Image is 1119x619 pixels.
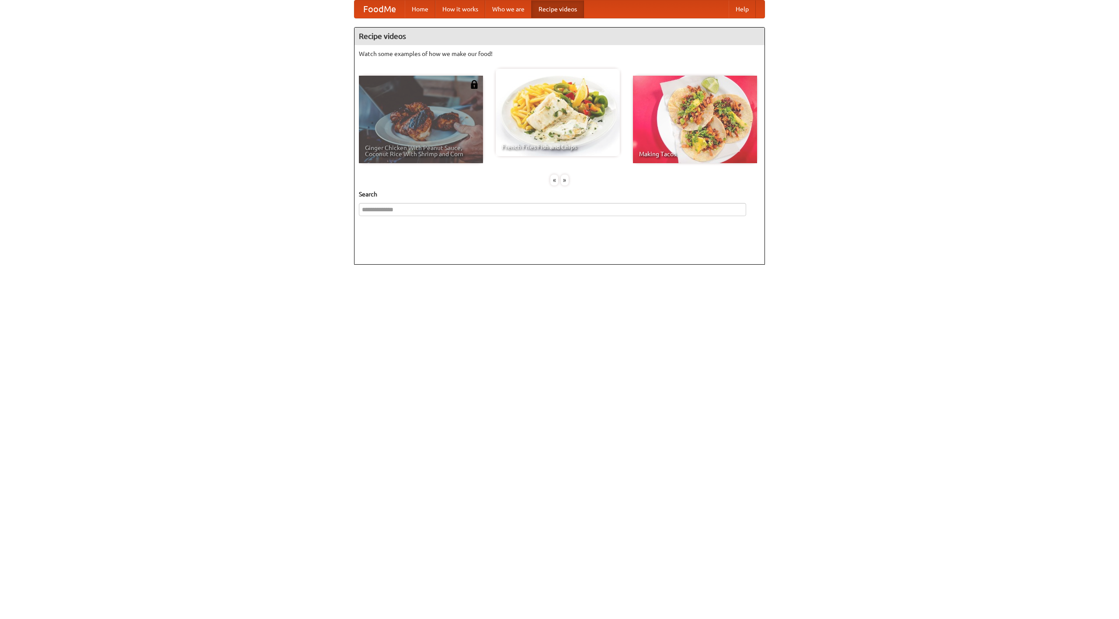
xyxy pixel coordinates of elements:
p: Watch some examples of how we make our food! [359,49,760,58]
span: French Fries Fish and Chips [502,144,614,150]
a: How it works [435,0,485,18]
div: « [550,175,558,185]
a: FoodMe [354,0,405,18]
a: French Fries Fish and Chips [496,69,620,156]
h5: Search [359,190,760,199]
a: Help [729,0,756,18]
a: Recipe videos [532,0,584,18]
span: Making Tacos [639,151,751,157]
div: » [561,175,569,185]
a: Home [405,0,435,18]
a: Who we are [485,0,532,18]
img: 483408.png [470,80,479,89]
h4: Recipe videos [354,28,765,45]
a: Making Tacos [633,76,757,163]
